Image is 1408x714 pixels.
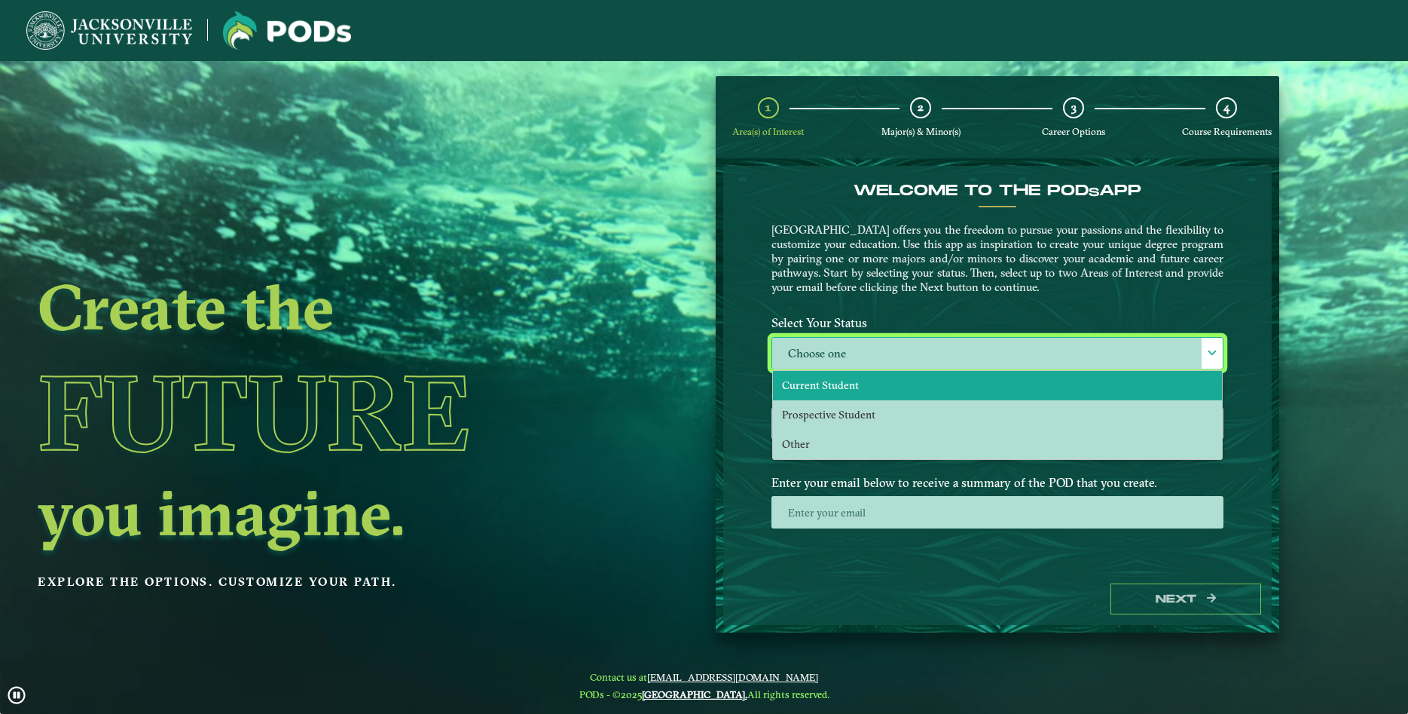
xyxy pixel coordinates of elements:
[760,468,1235,496] label: Enter your email below to receive a summary of the POD that you create.
[918,100,924,115] span: 2
[782,408,875,421] span: Prospective Student
[38,481,596,544] h2: you imagine.
[760,380,1235,408] label: Select Your Area(s) of Interest
[771,182,1223,200] h4: Welcome to the POD app
[579,688,829,700] span: PODs - ©2025 All rights reserved.
[1223,100,1229,115] span: 4
[773,400,1222,430] li: Prospective Student
[771,222,1223,294] p: [GEOGRAPHIC_DATA] offers you the freedom to pursue your passions and the flexibility to customize...
[647,671,818,683] a: [EMAIL_ADDRESS][DOMAIN_NAME]
[1089,185,1099,200] sub: s
[38,344,596,481] h1: Future
[642,688,747,700] a: [GEOGRAPHIC_DATA].
[771,442,777,452] sup: ⋆
[772,338,1223,370] label: Choose one
[38,275,596,339] h2: Create the
[782,437,810,451] span: Other
[782,378,859,392] span: Current Student
[773,430,1222,459] li: Other
[1182,126,1272,137] span: Course Requirements
[223,11,351,50] img: Jacksonville University logo
[881,126,961,137] span: Major(s) & Minor(s)
[38,571,596,593] p: Explore the options. Customize your path.
[579,671,829,683] span: Contact us at
[732,126,804,137] span: Area(s) of Interest
[1042,126,1105,137] span: Career Options
[765,100,771,115] span: 1
[1110,584,1261,614] button: Next
[1071,100,1077,115] span: 3
[773,371,1222,400] li: Current Student
[26,11,192,50] img: Jacksonville University logo
[771,444,1223,458] p: Maximum 2 selections are allowed
[771,496,1223,529] input: Enter your email
[760,309,1235,337] label: Select Your Status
